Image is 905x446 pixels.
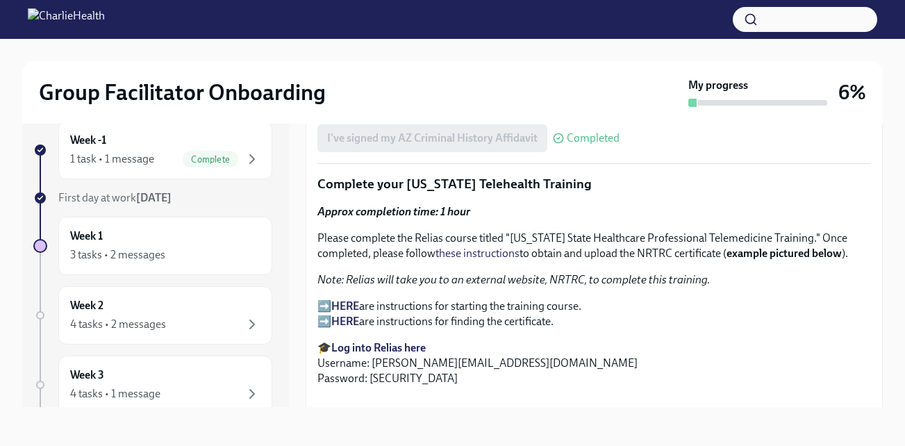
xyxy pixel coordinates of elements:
[838,80,866,105] h3: 6%
[33,286,272,345] a: Week 24 tasks • 2 messages
[435,247,520,260] a: these instructions
[317,175,871,193] p: Complete your [US_STATE] Telehealth Training
[317,205,470,218] strong: Approx completion time: 1 hour
[70,367,104,383] h6: Week 3
[70,317,166,332] div: 4 tasks • 2 messages
[317,273,711,286] em: Note: Relias will take you to an external website, NRTRC, to complete this training.
[317,299,871,329] p: ➡️ are instructions for starting the training course. ➡️ are instructions for finding the certifi...
[688,78,748,93] strong: My progress
[39,79,326,106] h2: Group Facilitator Onboarding
[183,154,238,165] span: Complete
[331,341,426,354] a: Log into Relias here
[70,151,154,167] div: 1 task • 1 message
[58,191,172,204] span: First day at work
[70,298,103,313] h6: Week 2
[70,247,165,263] div: 3 tasks • 2 messages
[727,247,842,260] strong: example pictured below
[317,231,871,261] p: Please complete the Relias course titled "[US_STATE] State Healthcare Professional Telemedicine T...
[136,191,172,204] strong: [DATE]
[331,299,359,313] a: HERE
[33,356,272,414] a: Week 34 tasks • 1 message
[33,121,272,179] a: Week -11 task • 1 messageComplete
[33,190,272,206] a: First day at work[DATE]
[317,340,871,386] p: 🎓 Username: [PERSON_NAME][EMAIL_ADDRESS][DOMAIN_NAME] Password: [SECURITY_DATA]
[33,217,272,275] a: Week 13 tasks • 2 messages
[70,386,160,402] div: 4 tasks • 1 message
[70,133,106,148] h6: Week -1
[567,133,620,144] span: Completed
[28,8,105,31] img: CharlieHealth
[331,315,359,328] a: HERE
[70,229,103,244] h6: Week 1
